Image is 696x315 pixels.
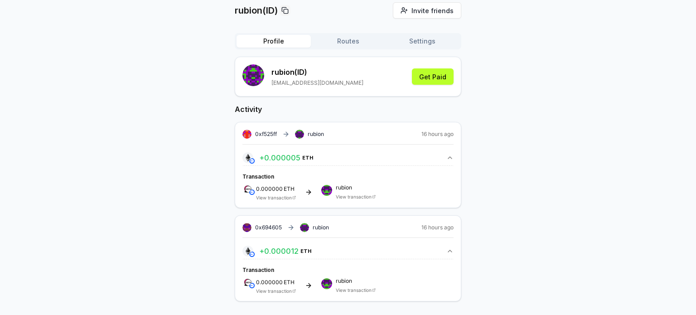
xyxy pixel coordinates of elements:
span: rubion [308,131,324,138]
img: logo.png [242,184,253,194]
img: base-network.png [249,158,255,164]
img: base-network.png [249,252,255,257]
span: rubion [313,224,329,231]
span: Invite friends [411,6,454,15]
p: rubion(ID) [235,4,278,17]
span: ETH [284,280,295,285]
button: Routes [311,35,385,48]
button: +0.000012ETH [242,243,454,259]
span: Transaction [242,267,274,273]
h2: Activity [235,104,461,115]
p: [EMAIL_ADDRESS][DOMAIN_NAME] [271,79,363,87]
div: +0.000005ETH [242,165,454,200]
div: +0.000012ETH [242,259,454,294]
a: View transaction [256,195,292,200]
img: logo.png [242,246,253,257]
span: rubion [336,185,376,190]
button: Profile [237,35,311,48]
a: View transaction [256,288,292,294]
p: rubion (ID) [271,67,363,78]
button: Settings [385,35,459,48]
span: rubion [336,278,376,284]
span: 16 hours ago [421,224,454,231]
span: Transaction [242,173,274,180]
button: Get Paid [412,68,454,85]
span: 0.000000 [256,279,283,286]
img: logo.png [242,152,253,163]
a: View transaction [336,194,372,199]
span: 16 hours ago [421,131,454,138]
button: +0.000005ETH [242,150,454,165]
span: ETH [284,186,295,192]
a: View transaction [336,287,372,293]
img: base-network.png [249,189,255,195]
span: 0x694605 [255,224,282,231]
img: logo.png [242,277,253,288]
img: base-network.png [249,283,255,288]
span: 0.000000 [256,185,283,192]
button: Invite friends [393,2,461,19]
span: 0xf525ff [255,131,277,137]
